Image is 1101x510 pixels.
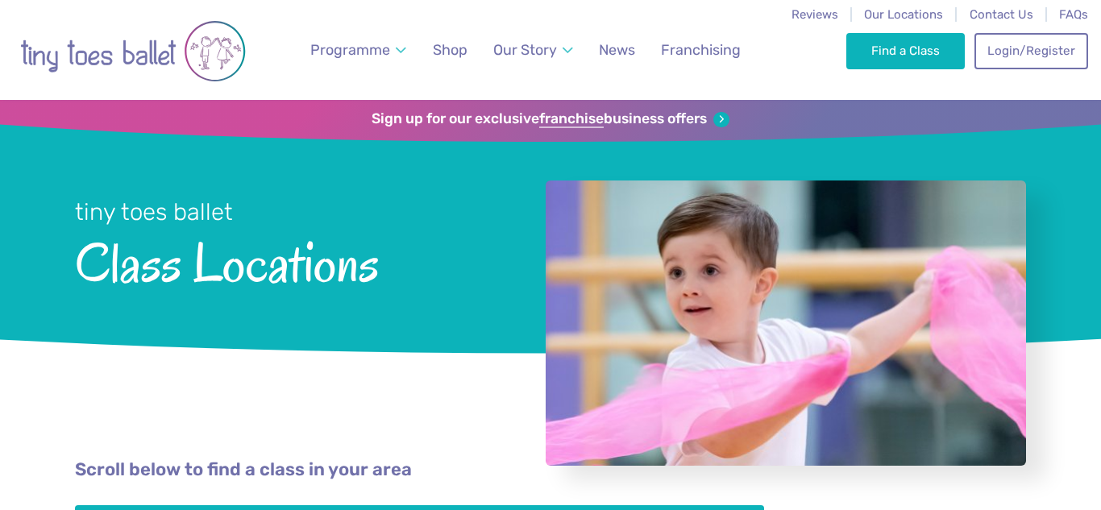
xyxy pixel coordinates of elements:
[310,41,390,58] span: Programme
[599,41,635,58] span: News
[493,41,557,58] span: Our Story
[372,110,729,128] a: Sign up for our exclusivefranchisebusiness offers
[864,7,943,22] a: Our Locations
[20,10,246,92] img: tiny toes ballet
[970,7,1033,22] a: Contact Us
[486,32,581,68] a: Our Story
[661,41,741,58] span: Franchising
[75,458,1026,483] p: Scroll below to find a class in your area
[846,33,965,68] a: Find a Class
[1059,7,1088,22] a: FAQs
[75,228,503,293] span: Class Locations
[426,32,475,68] a: Shop
[592,32,642,68] a: News
[654,32,748,68] a: Franchising
[539,110,604,128] strong: franchise
[433,41,467,58] span: Shop
[75,198,233,226] small: tiny toes ballet
[974,33,1087,68] a: Login/Register
[303,32,414,68] a: Programme
[791,7,838,22] a: Reviews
